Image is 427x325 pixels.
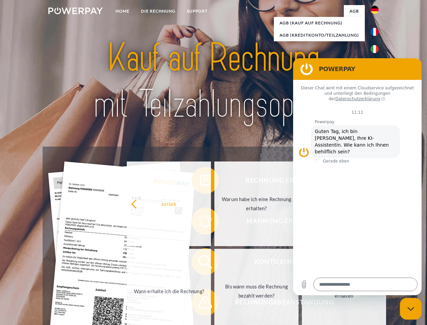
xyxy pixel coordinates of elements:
[400,298,422,320] iframe: Schaltfläche zum Öffnen des Messaging-Fensters; Konversation läuft
[371,45,379,53] img: it
[48,7,103,14] img: logo-powerpay-white.svg
[218,195,294,213] div: Warum habe ich eine Rechnung erhalten?
[131,199,207,208] div: zurück
[371,28,379,36] img: fr
[274,29,365,41] a: AGB (Kreditkonto/Teilzahlung)
[65,32,362,130] img: title-powerpay_de.svg
[218,282,294,300] div: Bis wann muss die Rechnung bezahlt werden?
[131,286,207,296] div: Wann erhalte ich die Rechnung?
[371,6,379,14] img: de
[181,5,213,17] a: SUPPORT
[110,5,135,17] a: Home
[293,58,422,295] iframe: Messaging-Fenster
[135,5,181,17] a: DIE RECHNUNG
[344,5,365,17] a: agb
[274,17,365,29] a: AGB (Kauf auf Rechnung)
